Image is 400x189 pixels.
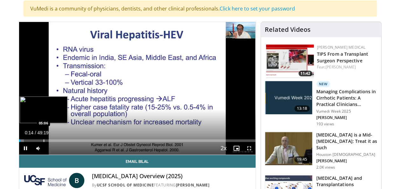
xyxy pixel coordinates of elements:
[69,173,84,188] a: B
[326,64,356,70] a: [PERSON_NAME]
[298,71,312,76] span: 11:42
[265,26,311,33] h4: Related Videos
[35,130,36,135] span: /
[317,51,368,64] a: TIPS From a Transplant Surgeon Perspective
[316,115,377,120] p: [PERSON_NAME]
[92,182,250,188] div: By FEATURING
[266,45,314,78] img: 4003d3dc-4d84-4588-a4af-bb6b84f49ae6.150x105_q85_crop-smart_upscale.jpg
[37,130,48,135] span: 49:19
[265,132,377,170] a: 19:45 [MEDICAL_DATA] is a Mid-[MEDICAL_DATA]: Treat it as Such Houston [DEMOGRAPHIC_DATA] [PERSON...
[316,132,377,151] h3: [MEDICAL_DATA] is a Mid-[MEDICAL_DATA]: Treat it as Such
[220,5,295,12] a: Click here to set your password
[316,109,377,114] p: Vumedi Week 2025
[25,130,33,135] span: 0:14
[294,105,310,112] span: 13:18
[217,142,230,155] button: Playback Rate
[265,132,312,165] img: 747e94ab-1cae-4bba-8046-755ed87a7908.150x105_q85_crop-smart_upscale.jpg
[19,155,256,168] a: Email Bilal
[265,81,312,114] img: b79064c7-a40b-4262-95d7-e83347a42cae.jpg.150x105_q85_crop-smart_upscale.jpg
[316,81,330,87] p: New
[230,142,243,155] button: Enable picture-in-picture mode
[316,165,335,170] p: 2.0K views
[265,81,377,127] a: 13:18 New Managing Complications in Cirrhotic Patients: A Practical Clinicians… Vumedi Week 2025 ...
[20,96,67,123] img: image.jpeg
[316,122,334,127] p: 193 views
[317,45,366,50] a: [PERSON_NAME] Medical
[32,142,45,155] button: Mute
[19,142,32,155] button: Pause
[24,1,377,17] div: VuMedi is a community of physicians, dentists, and other clinical professionals.
[316,175,377,188] h3: [MEDICAL_DATA] and Transplantations
[316,152,377,157] p: Houston [DEMOGRAPHIC_DATA]
[316,88,377,108] h3: Managing Complications in Cirrhotic Patients: A Practical Clinicians…
[176,182,210,188] a: [PERSON_NAME]
[92,173,250,180] h4: [MEDICAL_DATA] Overview (2025)
[266,45,314,78] a: 11:42
[294,156,310,163] span: 19:45
[19,22,256,155] video-js: Video Player
[24,173,67,188] img: UCSF School of Medicine
[316,158,377,164] p: [PERSON_NAME]
[317,64,376,70] div: Feat.
[97,182,154,188] a: UCSF School of Medicine
[243,142,256,155] button: Fullscreen
[19,139,256,142] div: Progress Bar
